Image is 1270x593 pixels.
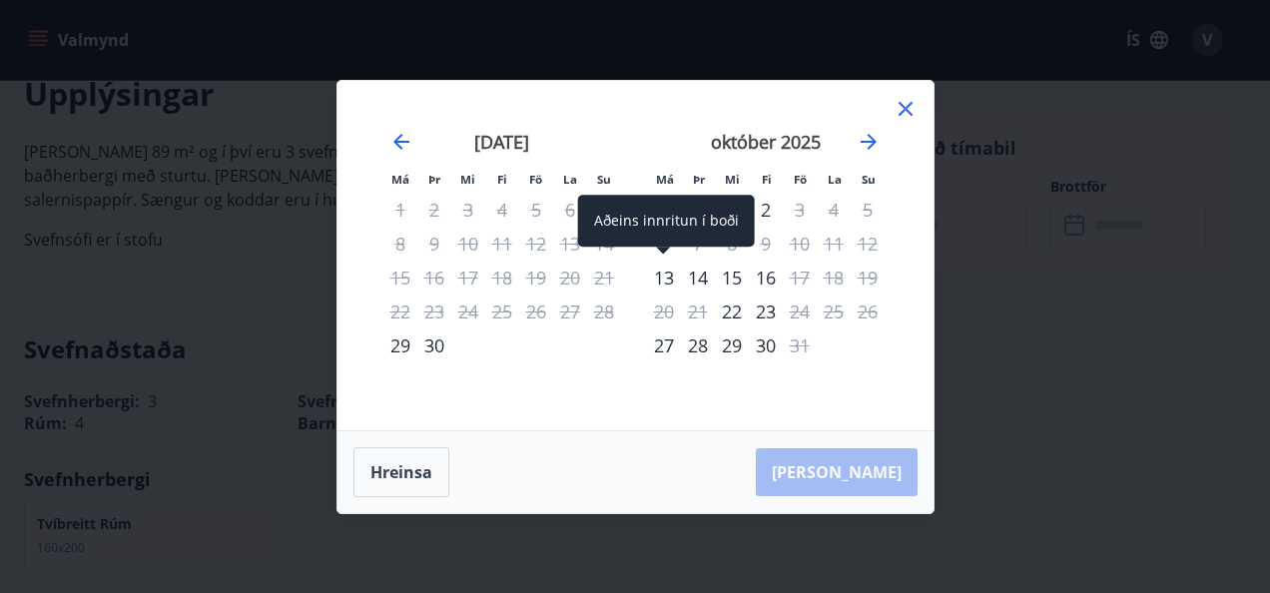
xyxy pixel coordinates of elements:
[474,130,529,154] strong: [DATE]
[389,130,413,154] div: Move backward to switch to the previous month.
[417,261,451,295] td: Not available. þriðjudagur, 16. september 2025
[578,195,755,247] div: Aðeins innritun í boði
[519,261,553,295] td: Not available. föstudagur, 19. september 2025
[783,193,817,227] td: Not available. föstudagur, 3. október 2025
[851,261,885,295] td: Not available. sunnudagur, 19. október 2025
[783,261,817,295] td: Not available. föstudagur, 17. október 2025
[725,172,740,187] small: Mi
[715,328,749,362] div: 29
[460,172,475,187] small: Mi
[681,328,715,362] div: 28
[587,295,621,328] td: Not available. sunnudagur, 28. september 2025
[647,328,681,362] td: mánudagur, 27. október 2025
[749,227,783,261] td: Not available. fimmtudagur, 9. október 2025
[828,172,842,187] small: La
[485,295,519,328] td: Not available. fimmtudagur, 25. september 2025
[715,193,749,227] td: miðvikudagur, 1. október 2025
[647,261,681,295] td: mánudagur, 13. október 2025
[383,193,417,227] td: Not available. mánudagur, 1. september 2025
[656,172,674,187] small: Má
[817,295,851,328] td: Not available. laugardagur, 25. október 2025
[817,261,851,295] td: Not available. laugardagur, 18. október 2025
[817,227,851,261] td: Not available. laugardagur, 11. október 2025
[693,172,705,187] small: Þr
[851,193,885,227] td: Not available. sunnudagur, 5. október 2025
[428,172,440,187] small: Þr
[553,261,587,295] td: Not available. laugardagur, 20. september 2025
[587,261,621,295] td: Not available. sunnudagur, 21. september 2025
[749,295,783,328] td: fimmtudagur, 23. október 2025
[681,295,715,328] td: Not available. þriðjudagur, 21. október 2025
[391,172,409,187] small: Má
[783,328,817,362] td: Not available. föstudagur, 31. október 2025
[647,261,681,295] div: Aðeins innritun í boði
[783,227,817,261] td: Not available. föstudagur, 10. október 2025
[783,295,817,328] div: Aðeins útritun í boði
[417,328,451,362] div: 30
[749,295,783,328] div: 23
[485,193,519,227] td: Not available. fimmtudagur, 4. september 2025
[353,447,449,497] button: Hreinsa
[857,130,881,154] div: Move forward to switch to the next month.
[383,328,417,362] td: mánudagur, 29. september 2025
[749,328,783,362] td: fimmtudagur, 30. október 2025
[715,328,749,362] td: miðvikudagur, 29. október 2025
[715,261,749,295] td: miðvikudagur, 15. október 2025
[563,172,577,187] small: La
[762,172,772,187] small: Fi
[749,193,783,227] td: fimmtudagur, 2. október 2025
[497,172,507,187] small: Fi
[383,328,417,362] div: Aðeins innritun í boði
[783,193,817,227] div: Aðeins útritun í boði
[417,193,451,227] td: Not available. þriðjudagur, 2. september 2025
[485,261,519,295] td: Not available. fimmtudagur, 18. september 2025
[783,261,817,295] div: Aðeins útritun í boði
[519,193,553,227] td: Not available. föstudagur, 5. september 2025
[417,328,451,362] td: þriðjudagur, 30. september 2025
[383,295,417,328] td: Not available. mánudagur, 22. september 2025
[715,261,749,295] div: 15
[529,172,542,187] small: Fö
[647,295,681,328] td: Not available. mánudagur, 20. október 2025
[553,227,587,261] td: Not available. laugardagur, 13. september 2025
[417,227,451,261] td: Not available. þriðjudagur, 9. september 2025
[817,193,851,227] td: Not available. laugardagur, 4. október 2025
[715,295,749,328] td: miðvikudagur, 22. október 2025
[519,295,553,328] td: Not available. föstudagur, 26. september 2025
[851,227,885,261] td: Not available. sunnudagur, 12. október 2025
[361,105,910,406] div: Calendar
[383,261,417,295] td: Not available. mánudagur, 15. september 2025
[519,227,553,261] td: Not available. föstudagur, 12. september 2025
[749,193,783,227] div: 2
[783,328,817,362] div: Aðeins útritun í boði
[451,227,485,261] td: Not available. miðvikudagur, 10. september 2025
[681,261,715,295] div: 14
[451,261,485,295] td: Not available. miðvikudagur, 17. september 2025
[417,295,451,328] td: Not available. þriðjudagur, 23. september 2025
[647,328,681,362] div: Aðeins innritun í boði
[711,130,821,154] strong: október 2025
[587,193,621,227] td: Not available. sunnudagur, 7. september 2025
[383,227,417,261] td: Not available. mánudagur, 8. september 2025
[451,193,485,227] td: Not available. miðvikudagur, 3. september 2025
[597,172,611,187] small: Su
[749,261,783,295] div: 16
[553,193,587,227] td: Not available. laugardagur, 6. september 2025
[451,295,485,328] td: Not available. miðvikudagur, 24. september 2025
[749,328,783,362] div: 30
[681,261,715,295] td: þriðjudagur, 14. október 2025
[749,261,783,295] td: fimmtudagur, 16. október 2025
[794,172,807,187] small: Fö
[862,172,876,187] small: Su
[715,193,749,227] div: 1
[485,227,519,261] td: Not available. fimmtudagur, 11. september 2025
[715,295,749,328] div: Aðeins innritun í boði
[681,328,715,362] td: þriðjudagur, 28. október 2025
[783,295,817,328] td: Not available. föstudagur, 24. október 2025
[553,295,587,328] td: Not available. laugardagur, 27. september 2025
[851,295,885,328] td: Not available. sunnudagur, 26. október 2025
